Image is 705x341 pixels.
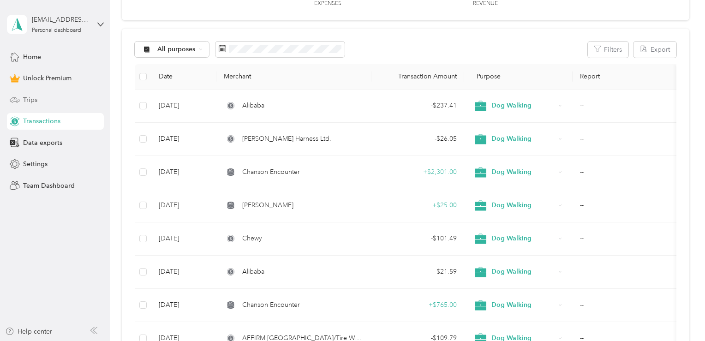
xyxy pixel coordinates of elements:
th: Date [151,64,216,90]
span: Dog Walking [491,167,555,177]
span: Unlock Premium [23,73,72,83]
span: All purposes [157,46,196,53]
td: -- [573,189,676,222]
td: [DATE] [151,90,216,123]
td: [DATE] [151,256,216,289]
td: [DATE] [151,222,216,256]
td: [DATE] [151,156,216,189]
th: Transaction Amount [371,64,465,90]
span: [PERSON_NAME] Harness Ltd. [242,134,331,144]
span: Chanson Encounter [242,300,300,310]
span: Settings [23,159,48,169]
span: Dog Walking [491,134,555,144]
span: Dog Walking [491,233,555,244]
th: Report [573,64,676,90]
span: Dog Walking [491,300,555,310]
span: Data exports [23,138,62,148]
span: Home [23,52,41,62]
td: [DATE] [151,123,216,156]
td: [DATE] [151,289,216,322]
div: - $101.49 [379,233,457,244]
td: -- [573,123,676,156]
span: Team Dashboard [23,181,75,191]
div: - $26.05 [379,134,457,144]
div: [EMAIL_ADDRESS][DOMAIN_NAME] [32,15,90,24]
div: + $25.00 [379,200,457,210]
span: Dog Walking [491,200,555,210]
button: Filters [588,42,628,58]
td: -- [573,90,676,123]
div: - $21.59 [379,267,457,277]
td: -- [573,256,676,289]
td: [DATE] [151,189,216,222]
button: Export [633,42,676,58]
span: Purpose [472,72,501,80]
span: Chanson Encounter [242,167,300,177]
span: Chewy [242,233,262,244]
div: + $2,301.00 [379,167,457,177]
span: Dog Walking [491,101,555,111]
td: -- [573,289,676,322]
div: Personal dashboard [32,28,81,33]
span: Alibaba [242,101,264,111]
th: Merchant [216,64,371,90]
span: Alibaba [242,267,264,277]
button: Help center [5,327,52,336]
td: -- [573,156,676,189]
td: -- [573,222,676,256]
span: Trips [23,95,37,105]
span: Transactions [23,116,60,126]
div: - $237.41 [379,101,457,111]
span: Dog Walking [491,267,555,277]
span: [PERSON_NAME] [242,200,293,210]
div: + $765.00 [379,300,457,310]
iframe: Everlance-gr Chat Button Frame [653,289,705,341]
